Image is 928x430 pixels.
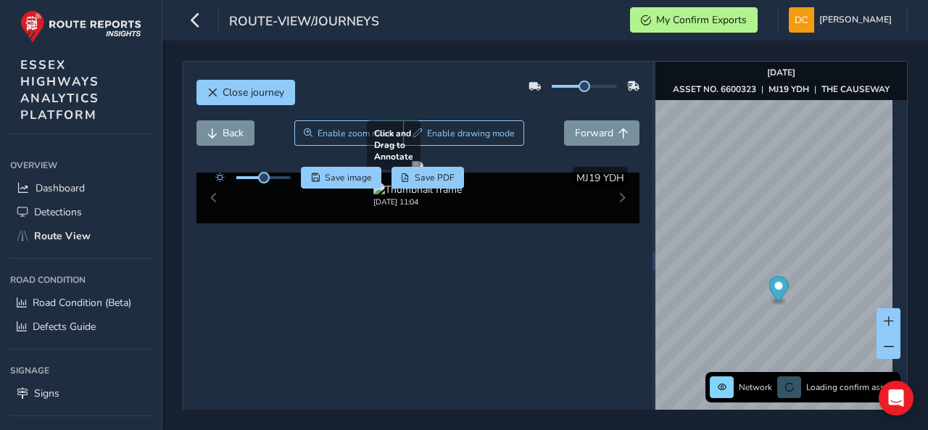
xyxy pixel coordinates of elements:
[427,128,515,139] span: Enable drawing mode
[373,197,462,207] div: [DATE] 11:04
[630,7,758,33] button: My Confirm Exports
[391,167,465,189] button: PDF
[294,120,404,146] button: Zoom
[34,229,91,243] span: Route View
[768,276,788,306] div: Map marker
[879,381,913,415] div: Open Intercom Messenger
[673,83,756,95] strong: ASSET NO. 6600323
[229,12,379,33] span: route-view/journeys
[318,128,394,139] span: Enable zoom mode
[768,83,809,95] strong: MJ19 YDH
[415,172,455,183] span: Save PDF
[575,126,613,140] span: Forward
[223,126,244,140] span: Back
[33,320,96,334] span: Defects Guide
[10,176,152,200] a: Dashboard
[739,381,772,393] span: Network
[10,224,152,248] a: Route View
[10,360,152,381] div: Signage
[223,86,284,99] span: Close journey
[301,167,381,189] button: Save
[20,10,141,43] img: rr logo
[33,296,131,310] span: Road Condition (Beta)
[36,181,85,195] span: Dashboard
[10,154,152,176] div: Overview
[789,7,897,33] button: [PERSON_NAME]
[10,381,152,405] a: Signs
[564,120,639,146] button: Forward
[10,315,152,339] a: Defects Guide
[373,183,462,197] img: Thumbnail frame
[673,83,890,95] div: | |
[656,13,747,27] span: My Confirm Exports
[767,67,795,78] strong: [DATE]
[196,120,254,146] button: Back
[806,381,896,393] span: Loading confirm assets
[576,171,624,185] span: MJ19 YDH
[196,80,295,105] button: Close journey
[403,120,524,146] button: Draw
[10,291,152,315] a: Road Condition (Beta)
[819,7,892,33] span: [PERSON_NAME]
[10,269,152,291] div: Road Condition
[34,386,59,400] span: Signs
[789,7,814,33] img: diamond-layout
[34,205,82,219] span: Detections
[20,57,99,123] span: ESSEX HIGHWAYS ANALYTICS PLATFORM
[325,172,372,183] span: Save image
[10,200,152,224] a: Detections
[821,83,890,95] strong: THE CAUSEWAY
